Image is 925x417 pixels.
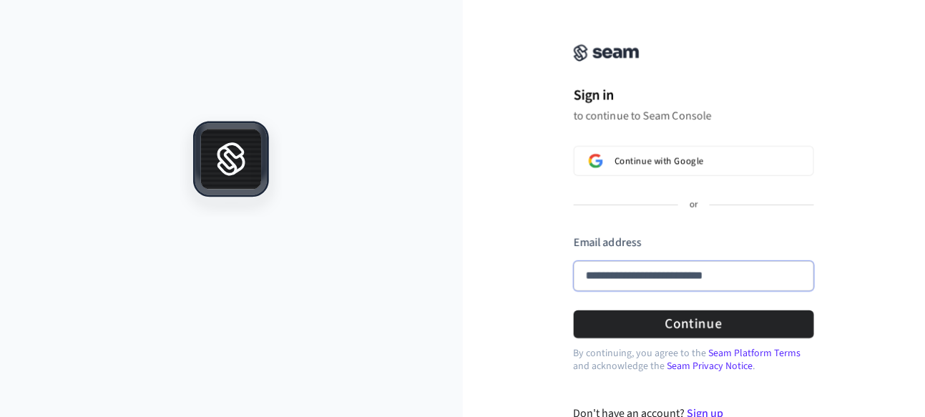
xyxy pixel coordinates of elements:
p: By continuing, you agree to the and acknowledge the . [574,347,814,373]
button: Sign in with GoogleContinue with Google [574,146,814,176]
h1: Sign in [574,84,814,106]
img: Sign in with Google [589,154,603,168]
label: Email address [574,235,642,250]
a: Seam Platform Terms [709,346,801,360]
a: Seam Privacy Notice [667,359,753,373]
p: or [690,199,698,212]
p: to continue to Seam Console [574,109,814,123]
img: Seam Console [574,44,640,62]
span: Continue with Google [615,155,704,167]
button: Continue [574,310,814,338]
